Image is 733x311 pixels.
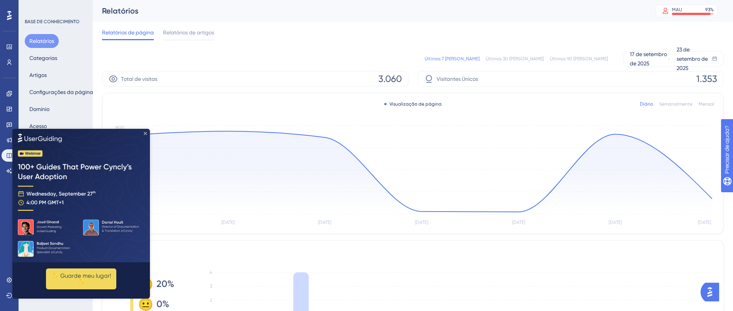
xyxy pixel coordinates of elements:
font: Diário [640,101,653,107]
font: 1.353 [696,73,717,84]
font: Semanalmente [659,101,692,107]
font: Relatórios de artigos [163,29,214,36]
font: Domínio [29,106,49,112]
tspan: [DATE] [221,220,235,225]
tspan: [DATE] [415,220,428,225]
tspan: [DATE] [512,220,525,225]
font: Categorias [29,55,57,61]
font: Acesso [29,123,47,129]
tspan: [DATE] [609,220,622,225]
font: Últimos 30 [PERSON_NAME] [486,56,544,62]
font: Últimos 90 [PERSON_NAME] [550,56,608,62]
button: Relatórios [25,34,59,48]
button: Configurações da página [25,85,98,99]
font: Relatórios de página [102,29,154,36]
div: Fechar visualização [131,3,134,6]
tspan: 4 [209,270,212,275]
button: ✨ Guarde meu lugar!✨ [34,140,104,161]
font: Últimos 7 [PERSON_NAME] [425,56,480,62]
tspan: 2 [210,297,212,303]
font: % [710,7,714,12]
font: Total de visitas [121,76,157,82]
iframe: Iniciador do Assistente de IA do UserGuiding [701,280,724,304]
font: 0% [156,298,169,309]
tspan: 800 [116,125,124,130]
font: Relatórios [102,6,138,15]
font: BASE DE CONHECIMENTO [25,19,80,24]
font: Relatórios [29,38,54,44]
font: 23 de setembro de 2025 [677,46,708,71]
font: 3.060 [378,73,402,84]
font: Visualização de página [389,101,442,107]
button: Acesso [25,119,51,133]
button: Categorias [25,51,62,65]
font: Mensal [699,101,714,107]
font: 17 de setembro de 2025 [630,51,667,67]
tspan: [DATE] [318,220,331,225]
button: Domínio [25,102,54,116]
font: MAU [672,7,682,12]
font: Precisar de ajuda? [18,3,66,9]
font: 20% [156,278,174,289]
font: 93 [705,7,710,12]
font: Configurações da página [29,89,93,95]
font: Artigos [29,72,47,78]
font: ✨ Guarde meu lugar!✨ [39,144,99,156]
button: Artigos [25,68,51,82]
font: Visitantes Únicos [437,76,478,82]
tspan: 3 [210,284,212,289]
tspan: [DATE] [698,220,711,225]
